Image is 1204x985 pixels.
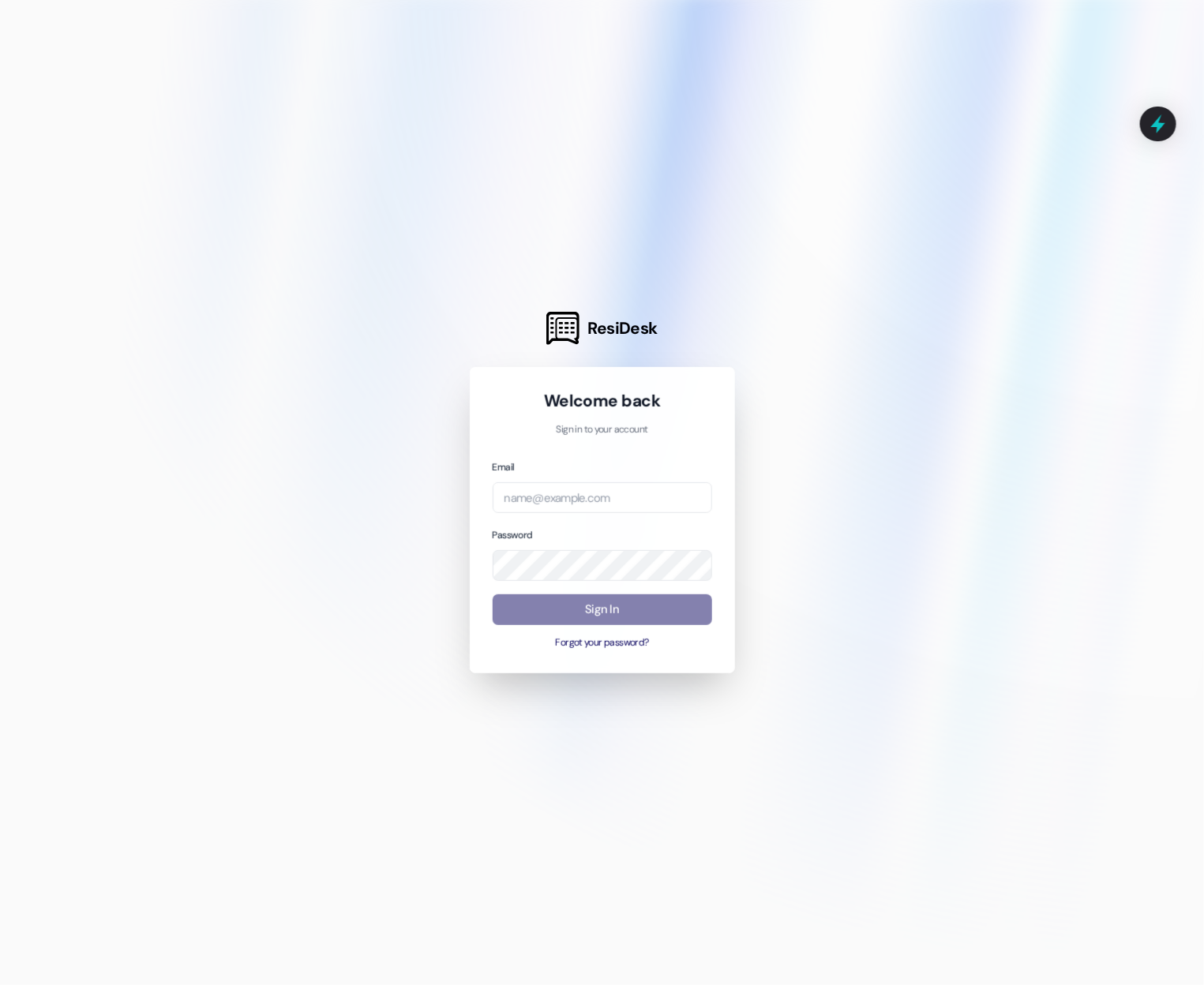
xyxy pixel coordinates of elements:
span: ResiDesk [587,317,658,339]
label: Password [493,529,533,541]
button: Forgot your password? [493,636,712,650]
button: Sign In [493,594,712,625]
label: Email [493,461,515,474]
h1: Welcome back [493,390,712,412]
input: name@example.com [493,482,712,513]
img: ResiDesk Logo [546,312,579,345]
p: Sign in to your account [493,423,712,437]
